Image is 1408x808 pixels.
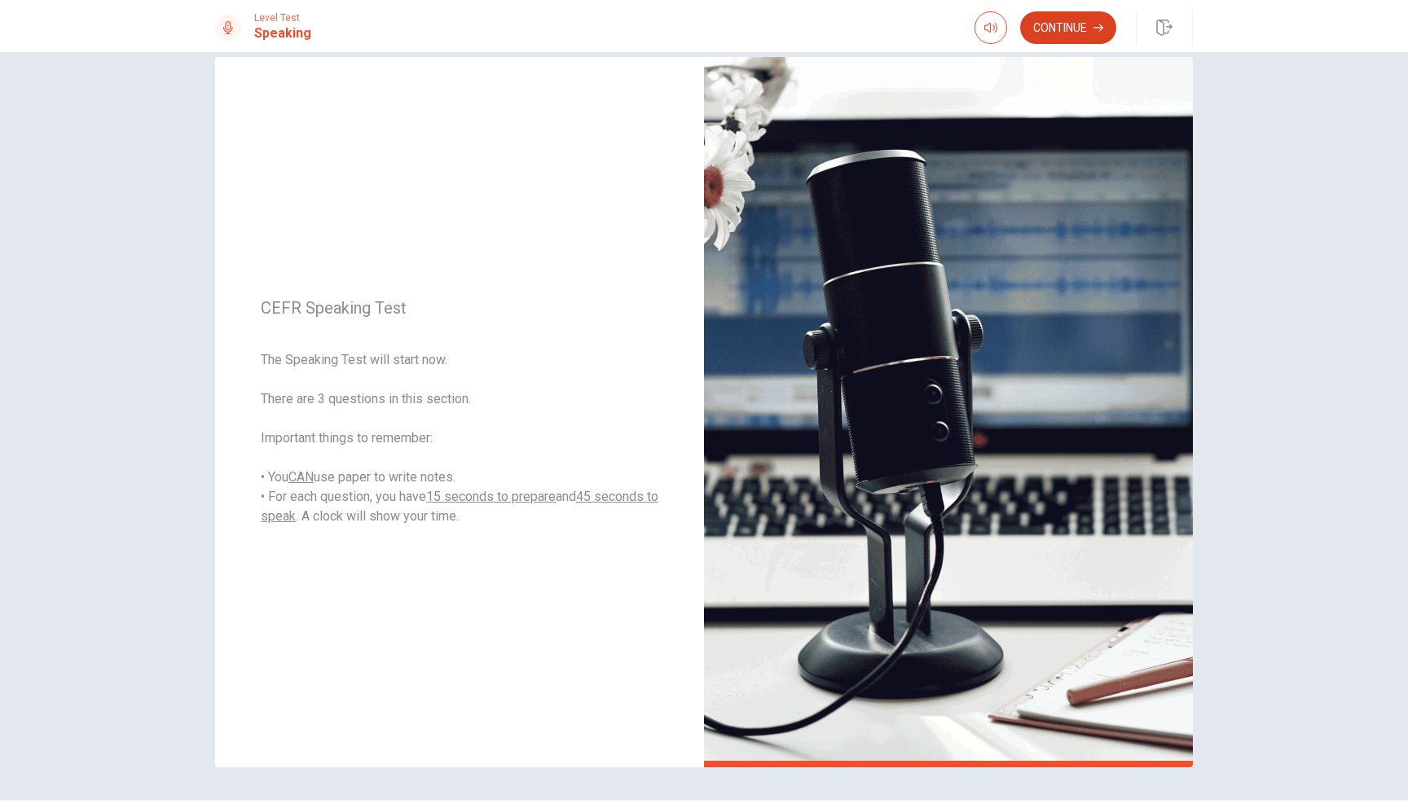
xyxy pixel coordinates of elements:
[254,12,311,24] span: Level Test
[261,350,658,526] span: The Speaking Test will start now. There are 3 questions in this section. Important things to reme...
[261,298,658,318] span: CEFR Speaking Test
[288,469,314,485] u: CAN
[254,24,311,43] h1: Speaking
[426,489,556,504] u: 15 seconds to prepare
[704,57,1193,767] img: speaking intro
[1020,11,1116,44] button: Continue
